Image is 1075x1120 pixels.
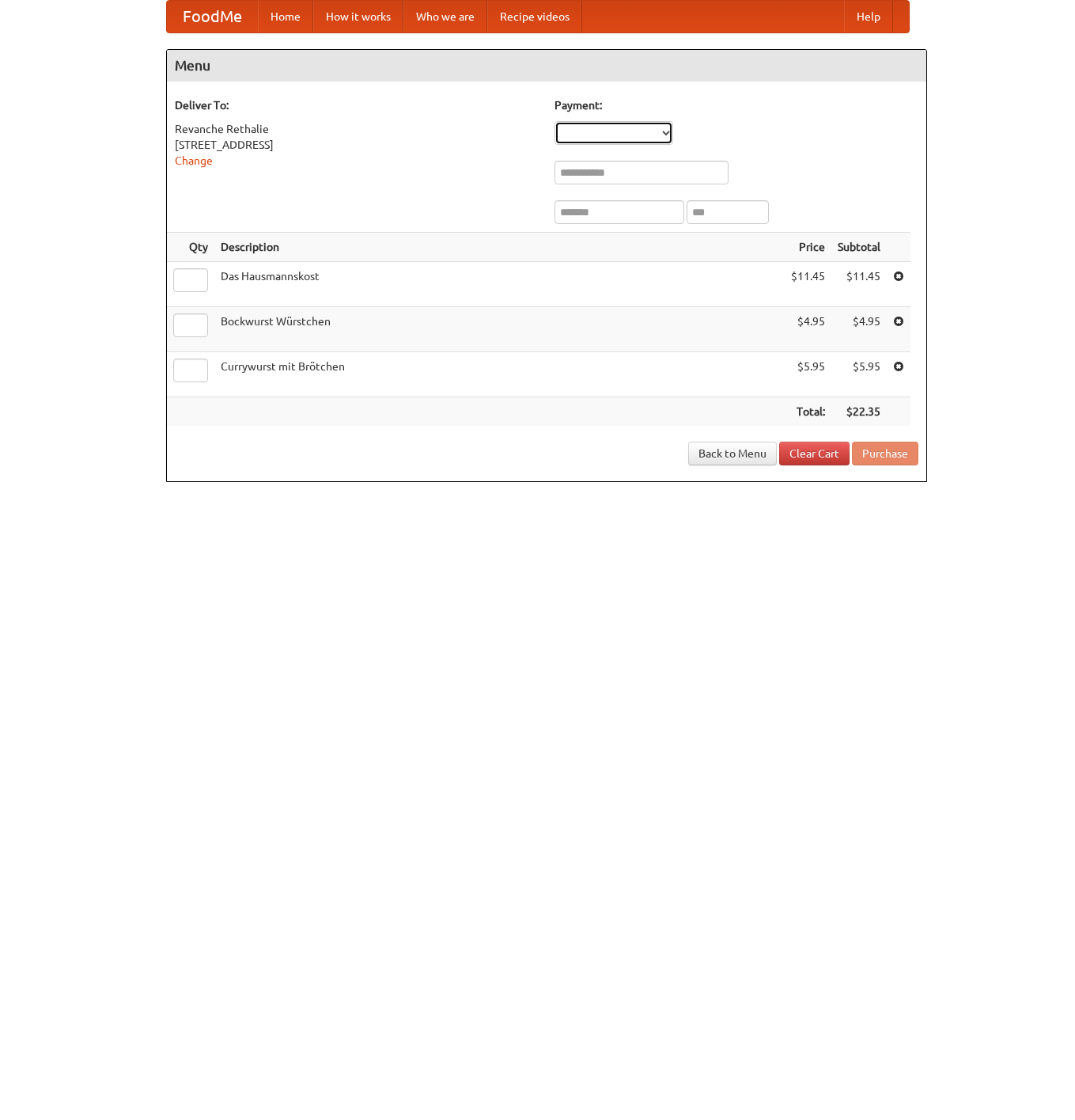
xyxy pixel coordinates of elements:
[831,307,887,352] td: $4.95
[214,262,785,307] td: Das Hausmannskost
[487,1,582,32] a: Recipe videos
[555,97,918,113] h5: Payment:
[167,1,258,32] a: FoodMe
[403,1,487,32] a: Who we are
[785,307,831,352] td: $4.95
[167,233,214,262] th: Qty
[831,397,887,427] th: $22.35
[175,121,539,137] div: Revanche Rethalie
[785,397,831,427] th: Total:
[785,262,831,307] td: $11.45
[258,1,313,32] a: Home
[785,352,831,397] td: $5.95
[844,1,893,32] a: Help
[313,1,403,32] a: How it works
[688,442,777,465] a: Back to Menu
[779,442,850,465] a: Clear Cart
[831,262,887,307] td: $11.45
[175,137,539,153] div: [STREET_ADDRESS]
[175,97,539,113] h5: Deliver To:
[831,233,887,262] th: Subtotal
[831,352,887,397] td: $5.95
[175,154,213,167] a: Change
[852,442,918,465] button: Purchase
[785,233,831,262] th: Price
[214,352,785,397] td: Currywurst mit Brötchen
[214,307,785,352] td: Bockwurst Würstchen
[214,233,785,262] th: Description
[167,50,926,82] h4: Menu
